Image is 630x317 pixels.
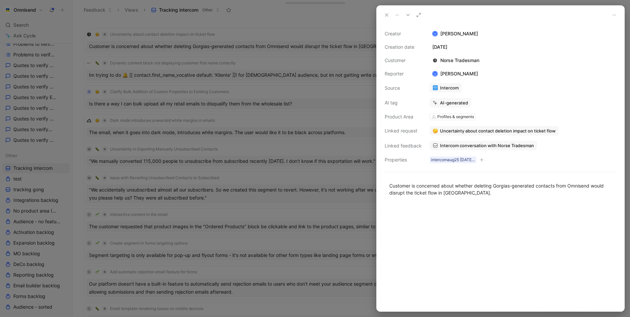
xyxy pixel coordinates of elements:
[431,156,475,163] div: intercomaug25 [DATE] 10:40
[437,113,474,120] div: Profiles & segments
[385,56,422,64] div: Customer
[385,30,422,38] div: Creator
[385,113,422,121] div: Product Area
[433,32,437,36] div: K
[385,70,422,78] div: Reporter
[440,128,556,134] span: Uncertainty about contact deletion impact on ticket flow
[385,84,422,92] div: Source
[385,127,422,135] div: Linked request
[430,70,481,78] div: [PERSON_NAME]
[433,72,437,76] div: K
[389,182,612,196] div: Customer is concerned about whether deleting Gorgias-generated contacts from Omnisend would disru...
[430,43,616,51] div: [DATE]
[440,100,468,106] div: AI-generated
[430,56,482,64] div: Norse Tradesman
[433,128,438,133] img: 🤔
[440,142,534,148] span: Intercom conversation with Norse Tradesman
[385,99,422,107] div: AI tag
[430,141,537,150] a: Intercom conversation with Norse Tradesman
[430,30,616,38] div: [PERSON_NAME]
[385,43,422,51] div: Creation date
[385,156,422,164] div: Properties
[430,83,462,92] a: Intercom
[432,58,438,63] img: logo
[430,98,471,107] button: AI-generated
[385,142,422,150] div: Linked feedback
[430,126,559,135] button: 🤔Uncertainty about contact deletion impact on ticket flow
